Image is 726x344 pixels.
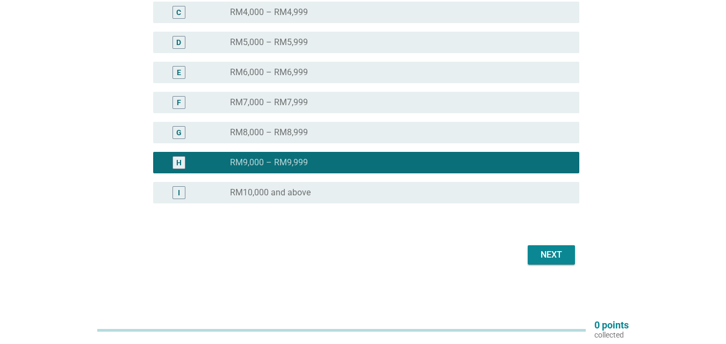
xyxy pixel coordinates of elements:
label: RM4,000 – RM4,999 [230,7,308,18]
div: H [176,157,182,169]
div: D [176,37,181,48]
div: F [177,97,181,108]
label: RM10,000 and above [230,187,311,198]
label: RM6,000 – RM6,999 [230,67,308,78]
div: C [176,7,181,18]
label: RM9,000 – RM9,999 [230,157,308,168]
div: E [177,67,181,78]
label: RM8,000 – RM8,999 [230,127,308,138]
label: RM5,000 – RM5,999 [230,37,308,48]
div: G [176,127,182,138]
button: Next [528,245,575,265]
p: 0 points [594,320,629,330]
label: RM7,000 – RM7,999 [230,97,308,108]
div: Next [536,248,566,261]
div: I [178,187,180,199]
p: collected [594,330,629,340]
